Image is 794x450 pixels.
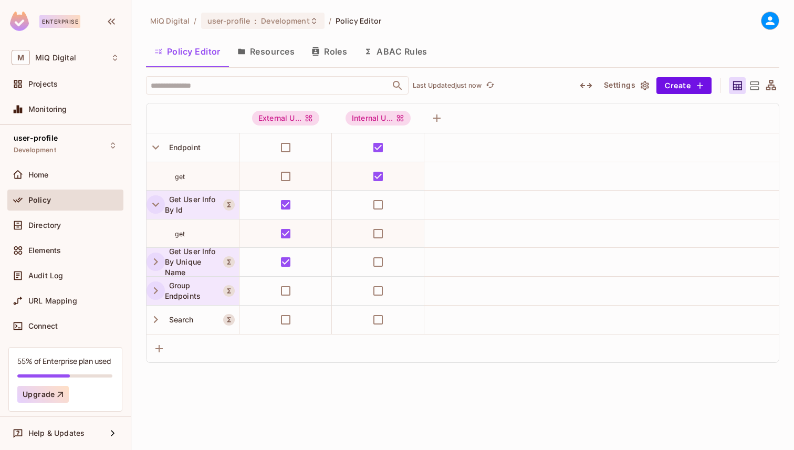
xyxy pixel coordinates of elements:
[175,230,185,238] span: get
[229,38,303,65] button: Resources
[28,171,49,179] span: Home
[336,16,382,26] span: Policy Editor
[150,16,190,26] span: the active workspace
[223,256,235,268] button: A Resource Set is a dynamically conditioned resource, defined by real-time criteria.
[254,17,257,25] span: :
[17,386,69,403] button: Upgrade
[600,77,652,94] button: Settings
[28,271,63,280] span: Audit Log
[261,16,309,26] span: Development
[165,315,194,324] span: Search
[28,80,58,88] span: Projects
[252,111,319,125] div: External U...
[346,111,411,125] span: Internal User
[28,322,58,330] span: Connect
[165,247,216,277] span: Get User Info By Unique Name
[28,429,85,437] span: Help & Updates
[223,314,235,326] button: A Resource Set is a dynamically conditioned resource, defined by real-time criteria.
[486,80,495,91] span: refresh
[14,134,58,142] span: user-profile
[10,12,29,31] img: SReyMgAAAABJRU5ErkJggg==
[28,105,67,113] span: Monitoring
[28,246,61,255] span: Elements
[165,143,201,152] span: Endpoint
[482,79,496,92] span: Click to refresh data
[252,111,319,125] span: External User
[223,285,235,297] button: A Resource Set is a dynamically conditioned resource, defined by real-time criteria.
[346,111,411,125] div: Internal U...
[303,38,356,65] button: Roles
[329,16,331,26] li: /
[165,195,216,214] span: Get User Info By Id
[12,50,30,65] span: M
[28,196,51,204] span: Policy
[28,221,61,229] span: Directory
[194,16,196,26] li: /
[390,78,405,93] button: Open
[39,15,80,28] div: Enterprise
[35,54,76,62] span: Workspace: MiQ Digital
[175,173,185,181] span: get
[146,38,229,65] button: Policy Editor
[356,38,436,65] button: ABAC Rules
[656,77,712,94] button: Create
[28,297,77,305] span: URL Mapping
[165,281,201,300] span: Group Endpoints
[14,146,56,154] span: Development
[223,199,235,211] button: A Resource Set is a dynamically conditioned resource, defined by real-time criteria.
[207,16,250,26] span: user-profile
[17,356,111,366] div: 55% of Enterprise plan used
[413,81,482,90] p: Last Updated just now
[484,79,496,92] button: refresh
